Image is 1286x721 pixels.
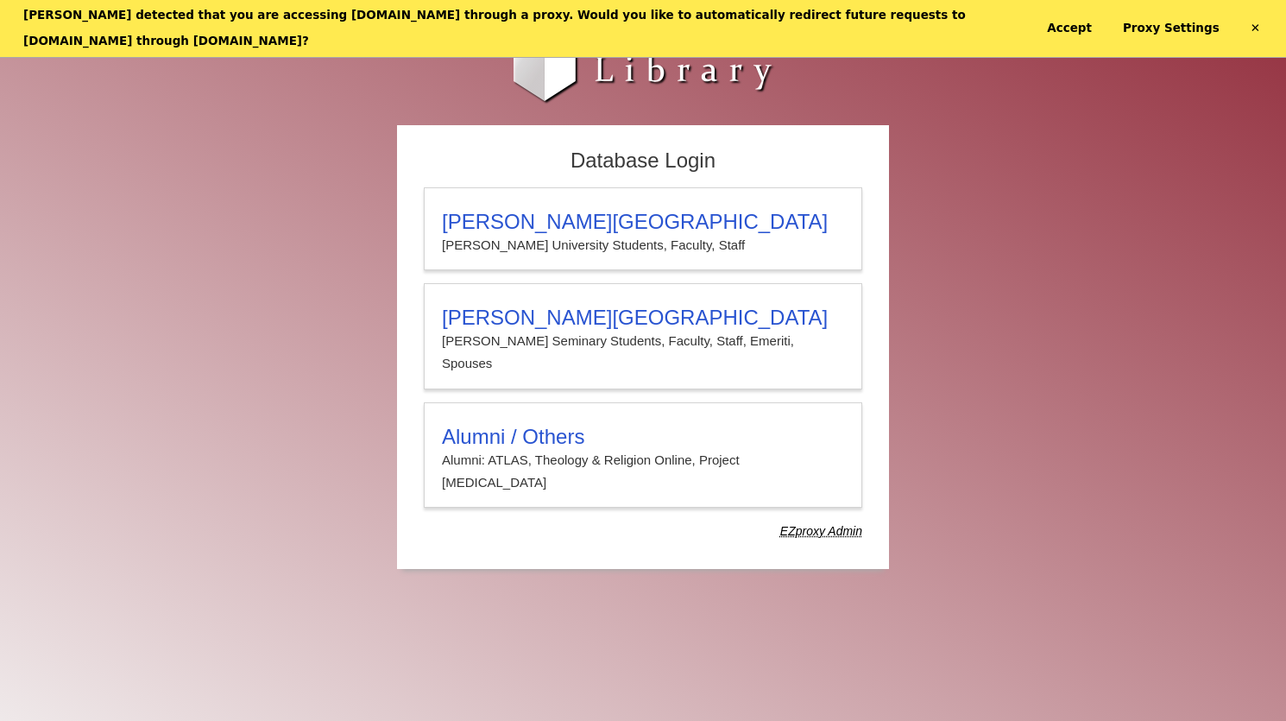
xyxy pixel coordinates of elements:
p: Alumni: ATLAS, Theology & Religion Online, Project [MEDICAL_DATA] [442,449,844,495]
h3: [PERSON_NAME][GEOGRAPHIC_DATA] [442,306,844,330]
a: ✕ [1248,13,1263,44]
a: Proxy Settings [1120,13,1222,44]
h3: Alumni / Others [442,425,844,449]
a: Accept [1044,13,1094,44]
a: [PERSON_NAME][GEOGRAPHIC_DATA][PERSON_NAME] University Students, Faculty, Staff [424,187,862,270]
p: [PERSON_NAME] University Students, Faculty, Staff [442,234,844,256]
p: [PERSON_NAME] Seminary Students, Faculty, Staff, Emeriti, Spouses [442,330,844,376]
dfn: Use Alumni login [780,524,862,538]
summary: Alumni / OthersAlumni: ATLAS, Theology & Religion Online, Project [MEDICAL_DATA] [442,425,844,495]
h2: Database Login [415,143,871,179]
h3: [PERSON_NAME][GEOGRAPHIC_DATA] [442,210,844,234]
a: [PERSON_NAME][GEOGRAPHIC_DATA][PERSON_NAME] Seminary Students, Faculty, Staff, Emeriti, Spouses [424,283,862,389]
span: [PERSON_NAME] detected that you are accessing [DOMAIN_NAME] through a proxy. Would you like to au... [23,3,993,54]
